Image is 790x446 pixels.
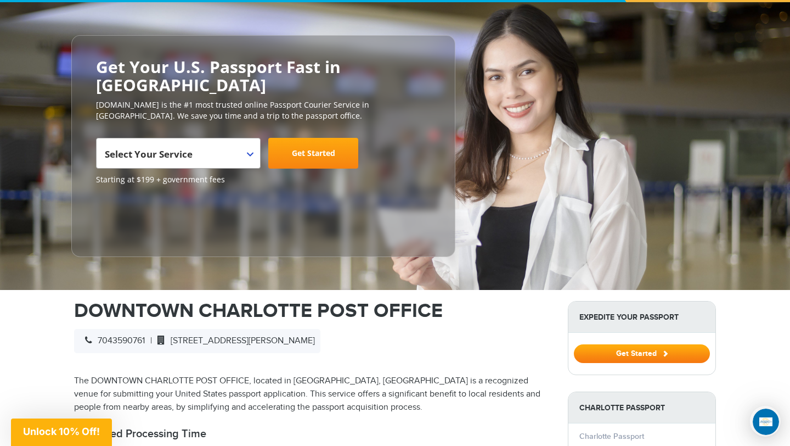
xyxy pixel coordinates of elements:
[568,392,715,423] strong: Charlotte Passport
[96,138,261,169] span: Select Your Service
[105,148,193,160] span: Select Your Service
[96,174,431,185] span: Starting at $199 + government fees
[568,302,715,333] strong: Expedite Your Passport
[750,406,781,437] iframe: Intercom live chat discovery launcher
[105,142,249,173] span: Select Your Service
[12,9,133,18] div: Need help?
[574,349,710,358] a: Get Started
[152,336,315,346] span: [STREET_ADDRESS][PERSON_NAME]
[74,301,551,321] h1: DOWNTOWN CHARLOTTE POST OFFICE
[268,138,358,169] a: Get Started
[80,336,145,346] span: 7043590761
[12,18,133,30] div: The team typically replies in 1d
[11,419,112,446] div: Unlock 10% Off!
[96,191,178,246] iframe: Customer reviews powered by Trustpilot
[579,432,644,441] a: Charlotte Passport
[574,344,710,363] button: Get Started
[23,426,100,437] span: Unlock 10% Off!
[96,99,431,121] p: [DOMAIN_NAME] is the #1 most trusted online Passport Courier Service in [GEOGRAPHIC_DATA]. We sav...
[74,427,551,441] h2: Estimated Processing Time
[74,329,320,353] div: |
[96,58,431,94] h2: Get Your U.S. Passport Fast in [GEOGRAPHIC_DATA]
[74,375,551,414] p: The DOWNTOWN CHARLOTTE POST OFFICE, located in [GEOGRAPHIC_DATA], [GEOGRAPHIC_DATA] is a recogniz...
[753,409,779,435] iframe: Intercom live chat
